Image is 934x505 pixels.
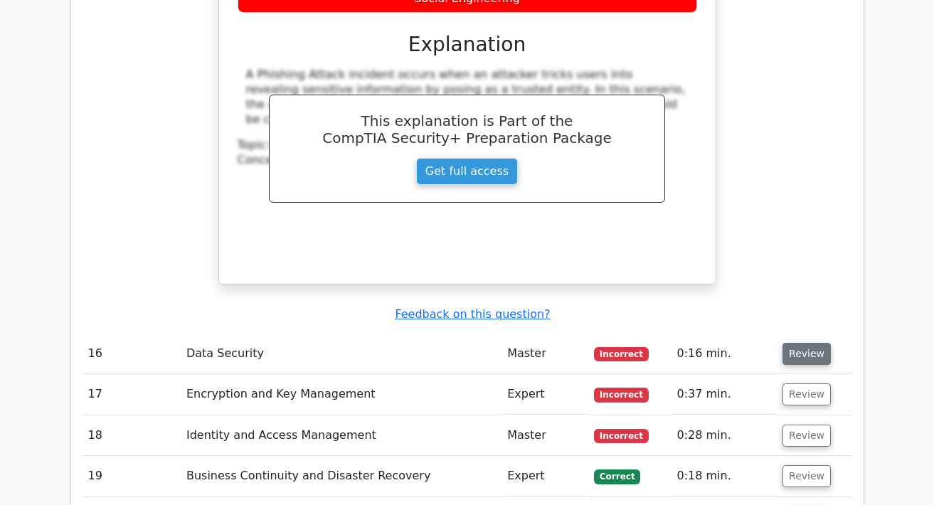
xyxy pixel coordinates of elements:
[246,68,689,127] div: A Phishing Attack incident occurs when an attacker tricks users into revealing sensitive informat...
[83,334,181,374] td: 16
[782,383,831,405] button: Review
[83,415,181,456] td: 18
[502,374,588,415] td: Expert
[416,158,518,185] a: Get full access
[246,33,689,57] h3: Explanation
[181,374,502,415] td: Encryption and Key Management
[238,138,697,153] div: Topic:
[502,415,588,456] td: Master
[671,334,777,374] td: 0:16 min.
[502,456,588,496] td: Expert
[181,456,502,496] td: Business Continuity and Disaster Recovery
[238,153,697,168] div: Concept:
[594,469,640,484] span: Correct
[671,456,777,496] td: 0:18 min.
[83,456,181,496] td: 19
[181,415,502,456] td: Identity and Access Management
[594,347,649,361] span: Incorrect
[671,374,777,415] td: 0:37 min.
[395,307,550,321] a: Feedback on this question?
[594,429,649,443] span: Incorrect
[83,374,181,415] td: 17
[594,388,649,402] span: Incorrect
[782,425,831,447] button: Review
[502,334,588,374] td: Master
[782,465,831,487] button: Review
[782,343,831,365] button: Review
[181,334,502,374] td: Data Security
[671,415,777,456] td: 0:28 min.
